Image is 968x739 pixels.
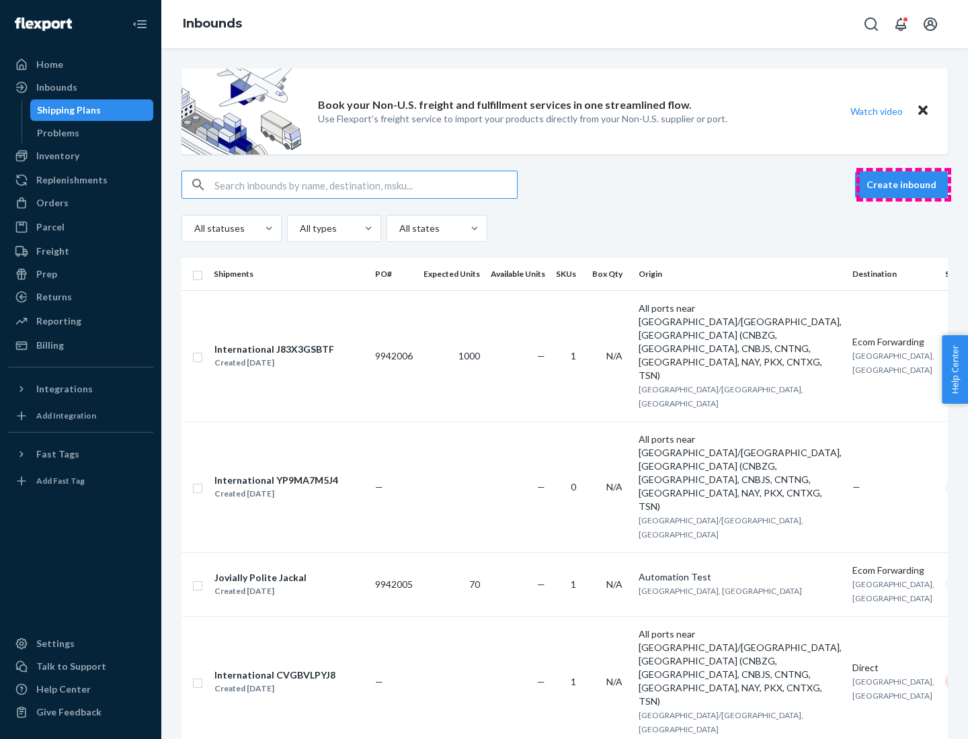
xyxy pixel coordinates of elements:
input: All types [298,222,300,235]
a: Inbounds [8,77,153,98]
div: Shipping Plans [37,103,101,117]
div: Returns [36,290,72,304]
th: Box Qty [587,258,633,290]
div: Orders [36,196,69,210]
span: [GEOGRAPHIC_DATA]/[GEOGRAPHIC_DATA], [GEOGRAPHIC_DATA] [639,515,803,539]
a: Talk to Support [8,656,153,677]
a: Help Center [8,679,153,700]
span: N/A [606,350,622,361]
a: Add Fast Tag [8,470,153,492]
span: [GEOGRAPHIC_DATA]/[GEOGRAPHIC_DATA], [GEOGRAPHIC_DATA] [639,710,803,734]
div: Created [DATE] [214,356,334,369]
span: 1 [571,578,576,590]
a: Shipping Plans [30,99,154,121]
div: Billing [36,339,64,352]
div: Home [36,58,63,71]
span: [GEOGRAPHIC_DATA], [GEOGRAPHIC_DATA] [852,351,934,375]
th: Available Units [485,258,551,290]
div: International J83X3GSBTF [214,343,334,356]
th: PO# [370,258,418,290]
a: Inbounds [183,16,242,31]
th: Destination [847,258,940,290]
span: — [537,676,545,687]
div: Inventory [36,149,79,163]
a: Parcel [8,216,153,238]
button: Open notifications [887,11,914,38]
ol: breadcrumbs [172,5,253,44]
div: International CVGBVLPYJ8 [214,668,335,682]
div: Integrations [36,382,93,396]
div: Help Center [36,683,91,696]
span: 70 [469,578,480,590]
th: Origin [633,258,847,290]
span: — [852,481,860,492]
span: N/A [606,676,622,687]
input: All statuses [193,222,194,235]
div: Add Integration [36,410,96,421]
a: Orders [8,192,153,214]
td: 9942006 [370,290,418,421]
div: Problems [37,126,79,140]
a: Returns [8,286,153,308]
span: [GEOGRAPHIC_DATA], [GEOGRAPHIC_DATA] [639,586,802,596]
div: All ports near [GEOGRAPHIC_DATA]/[GEOGRAPHIC_DATA], [GEOGRAPHIC_DATA] (CNBZG, [GEOGRAPHIC_DATA], ... [639,433,842,513]
span: — [375,676,383,687]
button: Open Search Box [858,11,885,38]
span: — [537,481,545,492]
button: Watch video [842,101,912,121]
div: Prep [36,267,57,281]
span: — [375,481,383,492]
th: SKUs [551,258,587,290]
span: 1 [571,676,576,687]
div: Give Feedback [36,705,102,719]
a: Settings [8,633,153,654]
div: Direct [852,661,934,675]
a: Add Integration [8,405,153,427]
span: [GEOGRAPHIC_DATA]/[GEOGRAPHIC_DATA], [GEOGRAPHIC_DATA] [639,384,803,408]
a: Home [8,54,153,75]
div: Ecom Forwarding [852,335,934,349]
button: Open account menu [917,11,944,38]
div: International YP9MA7M5J4 [214,474,338,487]
div: Parcel [36,220,65,234]
div: Freight [36,245,69,258]
td: 9942005 [370,552,418,616]
p: Use Flexport’s freight service to import your products directly from your Non-U.S. supplier or port. [318,112,727,126]
span: N/A [606,481,622,492]
span: [GEOGRAPHIC_DATA], [GEOGRAPHIC_DATA] [852,677,934,701]
button: Close Navigation [126,11,153,38]
div: Reporting [36,314,81,328]
span: 1 [571,350,576,361]
div: Created [DATE] [214,682,335,695]
span: — [537,578,545,590]
p: Book your Non-U.S. freight and fulfillment services in one streamlined flow. [318,97,692,113]
button: Integrations [8,378,153,400]
th: Shipments [208,258,370,290]
div: Created [DATE] [214,487,338,501]
button: Help Center [942,335,968,404]
a: Billing [8,335,153,356]
button: Close [914,101,932,121]
a: Freight [8,241,153,262]
a: Reporting [8,310,153,332]
button: Fast Tags [8,443,153,465]
div: Created [DATE] [214,584,307,598]
button: Give Feedback [8,701,153,723]
div: Add Fast Tag [36,475,85,486]
div: Settings [36,637,75,650]
input: Search inbounds by name, destination, msku... [214,171,517,198]
span: — [537,350,545,361]
div: All ports near [GEOGRAPHIC_DATA]/[GEOGRAPHIC_DATA], [GEOGRAPHIC_DATA] (CNBZG, [GEOGRAPHIC_DATA], ... [639,302,842,382]
span: N/A [606,578,622,590]
button: Create inbound [855,171,948,198]
div: Jovially Polite Jackal [214,571,307,584]
div: Talk to Support [36,660,106,673]
div: Ecom Forwarding [852,564,934,577]
img: Flexport logo [15,17,72,31]
th: Expected Units [418,258,485,290]
a: Prep [8,263,153,285]
div: Automation Test [639,570,842,584]
div: Inbounds [36,81,77,94]
span: 1000 [458,350,480,361]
